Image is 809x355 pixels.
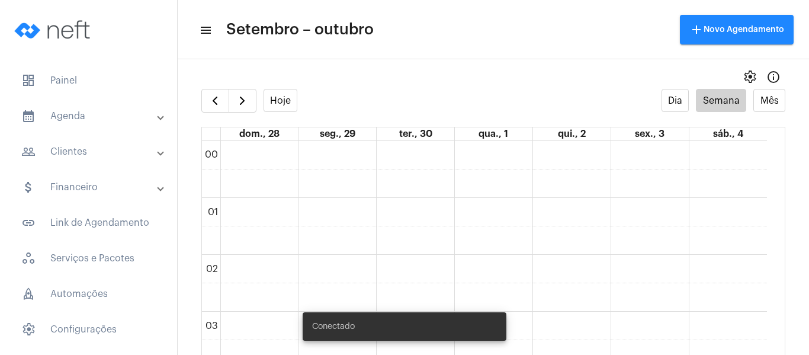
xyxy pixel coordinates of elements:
span: sidenav icon [21,73,36,88]
a: 30 de setembro de 2025 [397,127,435,140]
span: Serviços e Pacotes [12,244,165,273]
mat-expansion-panel-header: sidenav iconFinanceiro [7,173,177,202]
mat-expansion-panel-header: sidenav iconClientes [7,137,177,166]
mat-icon: add [689,23,704,37]
span: sidenav icon [21,251,36,266]
span: sidenav icon [21,322,36,337]
span: Setembro – outubro [226,20,374,39]
mat-panel-title: Agenda [21,109,158,123]
button: Semana Anterior [201,89,229,113]
span: Link de Agendamento [12,209,165,237]
a: 2 de outubro de 2025 [556,127,588,140]
a: 28 de setembro de 2025 [237,127,282,140]
mat-icon: Info [766,70,781,84]
div: 02 [204,264,220,274]
span: Conectado [312,321,355,332]
img: logo-neft-novo-2.png [9,6,98,53]
mat-icon: sidenav icon [21,109,36,123]
span: sidenav icon [21,287,36,301]
button: Novo Agendamento [680,15,794,44]
a: 29 de setembro de 2025 [317,127,358,140]
button: Dia [662,89,689,112]
button: Mês [753,89,785,112]
a: 3 de outubro de 2025 [633,127,667,140]
div: 01 [206,207,220,218]
button: Info [762,65,785,89]
button: Semana [696,89,746,112]
span: Configurações [12,315,165,344]
mat-panel-title: Clientes [21,145,158,159]
span: Novo Agendamento [689,25,784,34]
a: 4 de outubro de 2025 [711,127,746,140]
mat-icon: sidenav icon [21,216,36,230]
button: Próximo Semana [229,89,256,113]
mat-icon: sidenav icon [199,23,211,37]
span: settings [743,70,757,84]
mat-icon: sidenav icon [21,145,36,159]
mat-icon: sidenav icon [21,180,36,194]
span: Painel [12,66,165,95]
div: 00 [203,149,220,160]
mat-expansion-panel-header: sidenav iconAgenda [7,102,177,130]
button: Hoje [264,89,298,112]
mat-panel-title: Financeiro [21,180,158,194]
span: Automações [12,280,165,308]
button: settings [738,65,762,89]
a: 1 de outubro de 2025 [476,127,511,140]
div: 03 [203,321,220,331]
